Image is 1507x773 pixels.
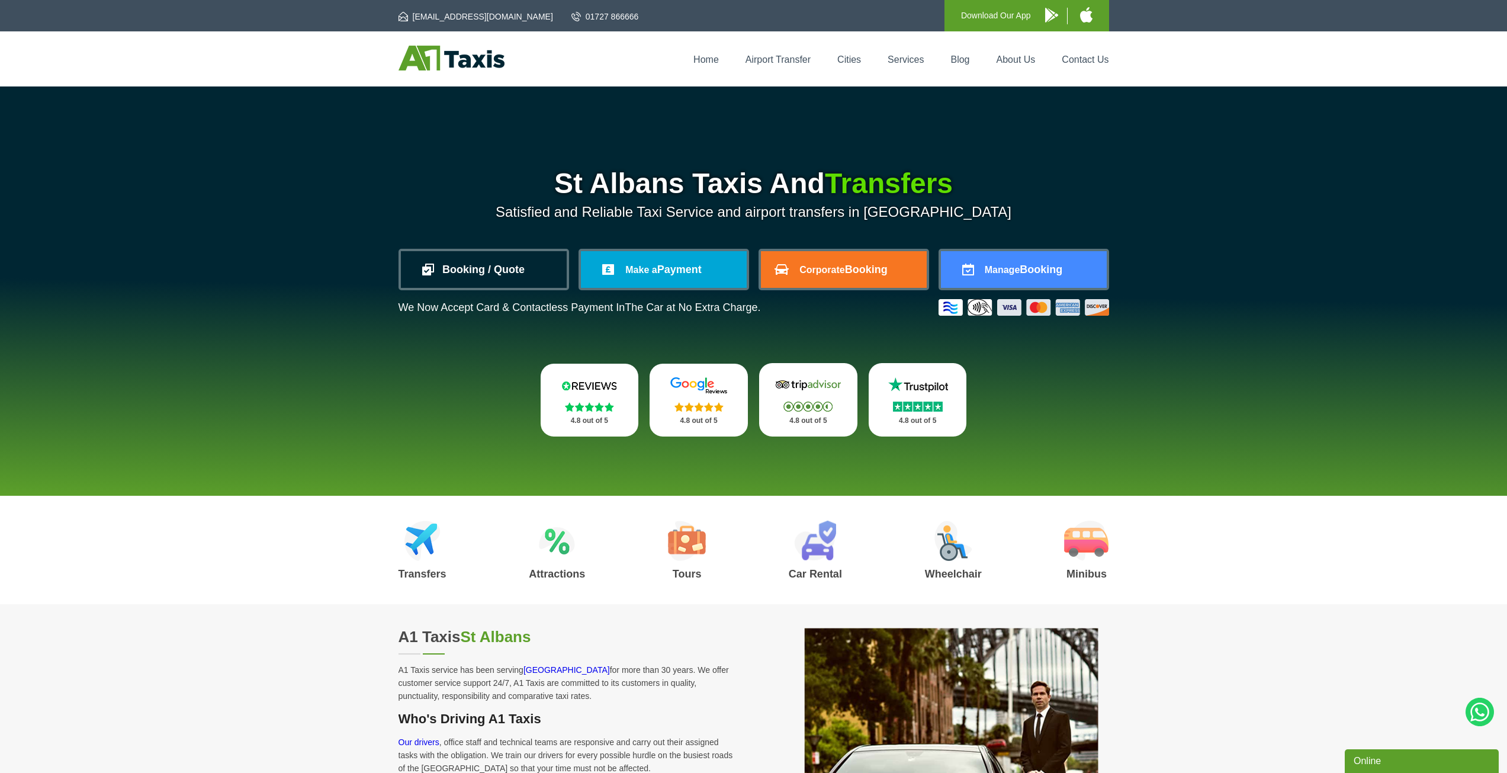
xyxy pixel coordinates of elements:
a: Tripadvisor Stars 4.8 out of 5 [759,363,857,437]
img: Google [663,377,734,394]
a: 01727 866666 [571,11,639,23]
a: CorporateBooking [761,251,927,288]
img: A1 Taxis Android App [1045,8,1058,23]
a: Booking / Quote [401,251,567,288]
h3: Wheelchair [925,569,982,579]
img: A1 Taxis St Albans LTD [399,46,505,70]
a: About Us [997,54,1036,65]
span: St Albans [461,628,531,646]
img: Attractions [539,521,575,561]
p: 4.8 out of 5 [772,413,844,428]
p: A1 Taxis service has been serving for more than 30 years. We offer customer service support 24/7,... [399,663,740,703]
p: 4.8 out of 5 [663,413,735,428]
a: Trustpilot Stars 4.8 out of 5 [869,363,967,437]
img: Credit And Debit Cards [939,299,1109,316]
img: Stars [893,402,943,412]
h3: Minibus [1064,569,1108,579]
iframe: chat widget [1345,747,1501,773]
img: Tours [668,521,706,561]
a: Home [693,54,719,65]
p: We Now Accept Card & Contactless Payment In [399,301,761,314]
img: Stars [565,402,614,412]
img: Minibus [1064,521,1108,561]
h3: Attractions [529,569,585,579]
a: Airport Transfer [746,54,811,65]
img: Airport Transfers [404,521,441,561]
h1: St Albans Taxis And [399,169,1109,198]
img: Stars [783,402,833,412]
img: Wheelchair [934,521,972,561]
p: Download Our App [961,8,1031,23]
h3: Car Rental [789,569,842,579]
h3: Tours [668,569,706,579]
img: Car Rental [794,521,836,561]
p: 4.8 out of 5 [554,413,626,428]
span: Transfers [825,168,953,199]
h2: A1 Taxis [399,628,740,646]
span: Manage [985,265,1020,275]
a: Cities [837,54,861,65]
a: Our drivers [399,737,439,747]
img: Reviews.io [554,377,625,394]
h3: Transfers [399,569,446,579]
a: Google Stars 4.8 out of 5 [650,364,748,437]
a: Services [888,54,924,65]
p: 4.8 out of 5 [882,413,954,428]
span: The Car at No Extra Charge. [625,301,760,313]
h3: Who's Driving A1 Taxis [399,711,740,727]
a: Contact Us [1062,54,1108,65]
span: Corporate [799,265,844,275]
a: [GEOGRAPHIC_DATA] [523,665,610,675]
img: Stars [674,402,724,412]
img: A1 Taxis iPhone App [1080,7,1093,23]
a: Make aPayment [581,251,747,288]
a: Blog [950,54,969,65]
a: Reviews.io Stars 4.8 out of 5 [541,364,639,437]
img: Trustpilot [882,376,953,394]
span: Make a [625,265,657,275]
a: [EMAIL_ADDRESS][DOMAIN_NAME] [399,11,553,23]
img: Tripadvisor [773,376,844,394]
a: ManageBooking [941,251,1107,288]
p: Satisfied and Reliable Taxi Service and airport transfers in [GEOGRAPHIC_DATA] [399,204,1109,220]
